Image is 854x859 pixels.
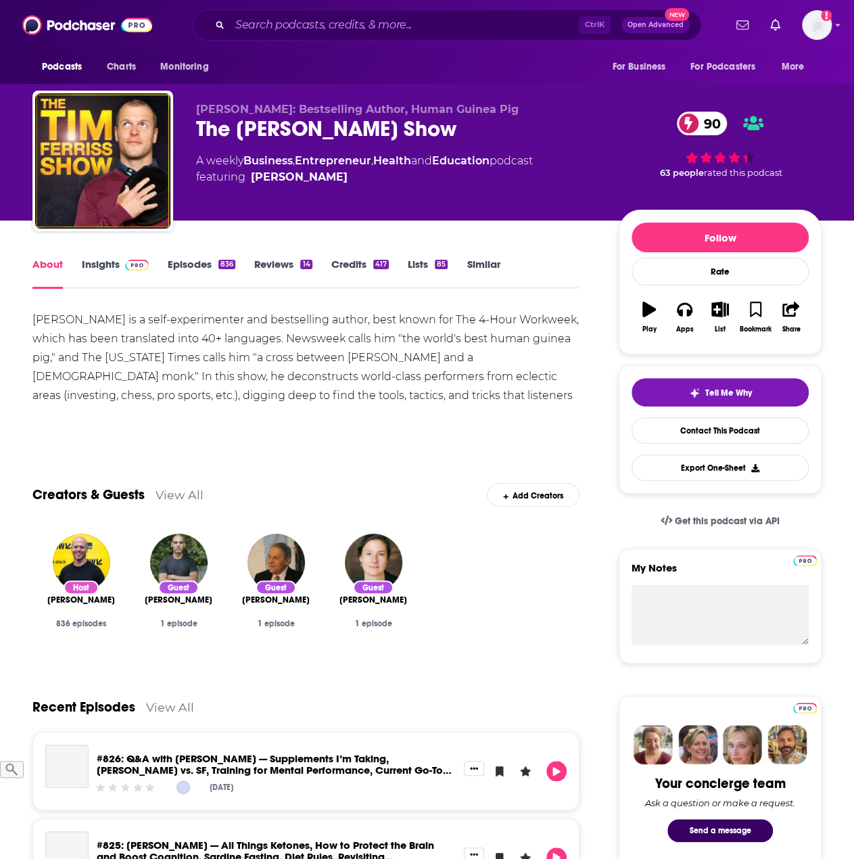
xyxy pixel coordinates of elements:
a: Charts [98,54,144,80]
span: [PERSON_NAME] [47,595,115,605]
span: For Business [612,57,665,76]
a: View All [146,700,194,714]
a: Stanislav Grof [242,595,310,605]
a: The Tim Ferriss Show [35,93,170,229]
a: Pro website [793,701,817,714]
span: 63 people [660,168,704,178]
button: List [703,293,738,342]
div: Guest [353,580,394,595]
div: A weekly podcast [196,153,533,185]
a: #826: Q&A with Tim — Supplements I’m Taking, Austin vs. SF, Training for Mental Performance, Curr... [97,752,452,788]
button: Follow [632,223,809,252]
div: Ask a question or make a request. [645,797,795,808]
img: tell me why sparkle [689,388,700,398]
button: open menu [32,54,99,80]
a: Business [243,154,293,167]
a: Show notifications dropdown [765,14,786,37]
span: featuring [196,169,533,185]
span: Open Advanced [627,22,684,28]
button: Open AdvancedNew [621,17,690,33]
a: View All [156,488,204,502]
span: Logged in as mmjamo [802,10,832,40]
a: Reviews14 [254,258,312,289]
div: Bookmark [740,325,772,333]
a: Health [373,154,411,167]
div: [DATE] [210,783,233,792]
a: Pro website [793,553,817,566]
img: Podchaser Pro [125,260,149,271]
a: Tim Ferriss [47,595,115,605]
span: [PERSON_NAME] [339,595,407,605]
button: tell me why sparkleTell Me Why [632,378,809,407]
div: Rate [632,258,809,285]
span: [PERSON_NAME] [242,595,310,605]
div: Share [782,325,800,333]
div: 90 63 peoplerated this podcast [619,103,822,187]
span: Ctrl K [579,16,611,34]
span: rated this podcast [704,168,782,178]
button: open menu [772,54,822,80]
div: 1 episode [141,619,216,628]
a: Tim Ferriss [53,534,110,591]
button: Play [546,761,567,781]
a: Dr. Danielle Teller [339,595,407,605]
img: Leo Babauta [150,534,208,591]
a: Similar [467,258,500,289]
div: Play [642,325,657,333]
span: , [371,154,373,167]
div: 85 [435,260,448,269]
button: open menu [682,54,775,80]
span: , [293,154,295,167]
a: Recent Episodes [32,699,135,716]
span: More [782,57,805,76]
img: Podchaser - Follow, Share and Rate Podcasts [22,12,152,38]
button: Export One-Sheet [632,455,809,481]
a: Creators & Guests [32,486,145,503]
div: Guest [256,580,296,595]
span: Tell Me Why [705,388,752,398]
div: Add Creators [487,483,579,507]
a: Tim Ferriss [251,169,348,185]
span: Monitoring [160,57,208,76]
img: Jules Profile [723,725,762,764]
button: Leave a Rating [515,761,536,781]
img: User Profile [802,10,832,40]
a: About [32,258,63,289]
div: 836 episodes [43,619,119,628]
span: For Podcasters [690,57,755,76]
div: 417 [373,260,389,269]
div: 1 episode [238,619,314,628]
span: Charts [107,57,136,76]
div: 1 episode [335,619,411,628]
span: and [411,154,432,167]
button: Send a message [667,819,773,842]
button: Bookmark Episode [490,761,510,781]
a: Lists85 [408,258,448,289]
a: #826: Q&A with Tim — Supplements I’m Taking, Austin vs. SF, Training for Mental Performance, Curr... [45,745,89,788]
button: Bookmark [738,293,773,342]
a: Entrepreneur [295,154,371,167]
button: open menu [151,54,226,80]
a: Credits417 [331,258,389,289]
a: InsightsPodchaser Pro [82,258,149,289]
span: Podcasts [42,57,82,76]
img: Stanislav Grof [247,534,305,591]
div: List [715,325,726,333]
a: Episodes836 [168,258,235,289]
img: Podchaser Pro [793,555,817,566]
div: Apps [676,325,694,333]
svg: Add a profile image [821,10,832,21]
div: Your concierge team [655,775,786,792]
button: Apps [667,293,702,342]
img: Podchaser Pro [793,703,817,714]
input: Search podcasts, credits, & more... [230,14,579,36]
a: Show notifications dropdown [731,14,754,37]
div: Community Rating: 0 out of 5 [95,783,156,793]
span: Get this podcast via API [675,515,780,527]
label: My Notes [632,561,809,585]
button: Play [632,293,667,342]
a: Contact This Podcast [632,417,809,444]
div: Host [64,580,99,595]
a: Leo Babauta [145,595,212,605]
